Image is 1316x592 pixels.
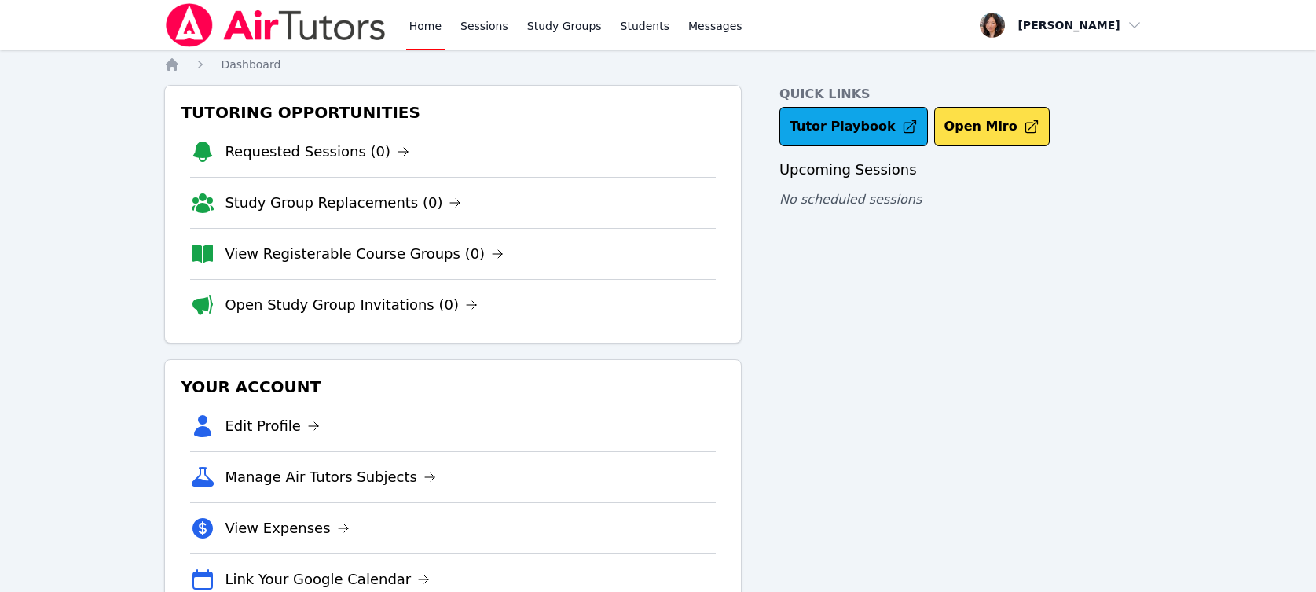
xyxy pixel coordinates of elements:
[164,3,387,47] img: Air Tutors
[225,517,349,539] a: View Expenses
[221,57,280,72] a: Dashboard
[225,192,461,214] a: Study Group Replacements (0)
[225,415,320,437] a: Edit Profile
[164,57,1151,72] nav: Breadcrumb
[225,568,430,590] a: Link Your Google Calendar
[779,107,928,146] a: Tutor Playbook
[934,107,1050,146] button: Open Miro
[221,58,280,71] span: Dashboard
[225,141,409,163] a: Requested Sessions (0)
[178,98,728,127] h3: Tutoring Opportunities
[779,85,1152,104] h4: Quick Links
[779,159,1152,181] h3: Upcoming Sessions
[688,18,742,34] span: Messages
[225,243,504,265] a: View Registerable Course Groups (0)
[779,192,922,207] span: No scheduled sessions
[178,373,728,401] h3: Your Account
[225,294,478,316] a: Open Study Group Invitations (0)
[225,466,436,488] a: Manage Air Tutors Subjects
